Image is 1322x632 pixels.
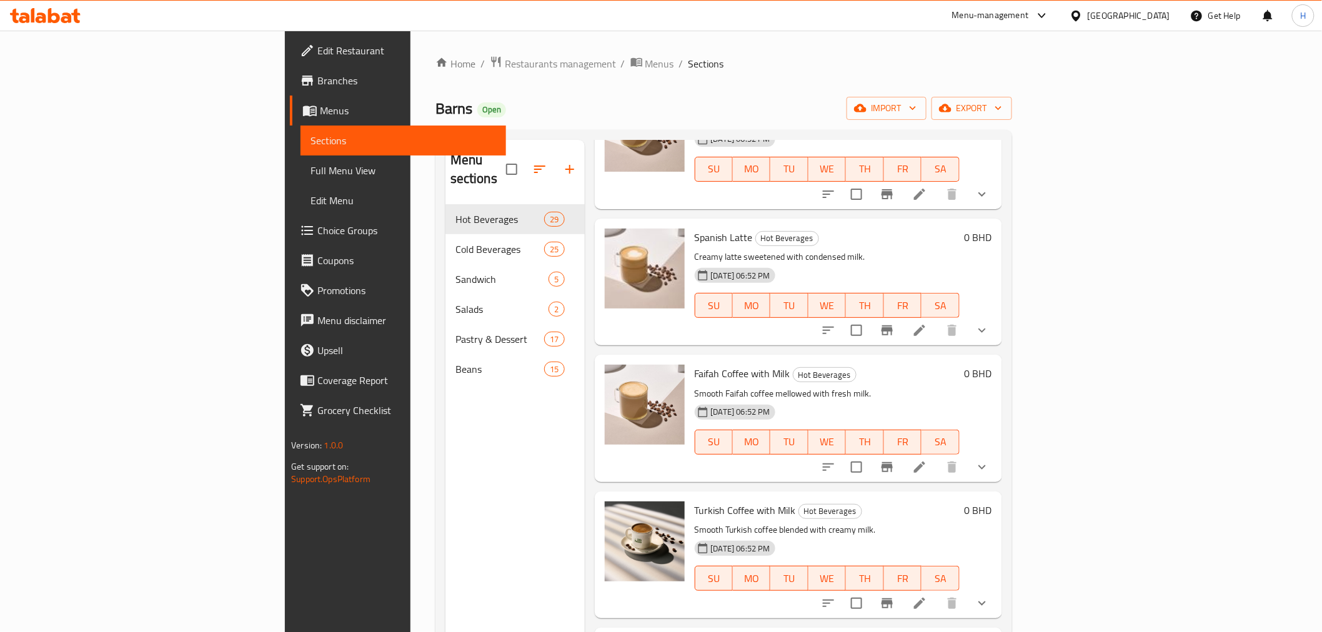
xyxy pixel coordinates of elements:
[872,315,902,345] button: Branch-specific-item
[549,274,564,285] span: 5
[290,245,505,275] a: Coupons
[445,354,585,384] div: Beans15
[695,386,960,402] p: Smooth Faifah coffee mellowed with fresh milk.
[738,160,765,178] span: MO
[688,56,724,71] span: Sections
[889,570,917,588] span: FR
[843,181,870,207] span: Select to update
[695,249,960,265] p: Creamy latte sweetened with condensed milk.
[621,56,625,71] li: /
[851,297,878,315] span: TH
[889,433,917,451] span: FR
[927,160,954,178] span: SA
[679,56,683,71] li: /
[320,103,495,118] span: Menus
[445,204,585,234] div: Hot Beverages29
[912,323,927,338] a: Edit menu item
[311,163,495,178] span: Full Menu View
[706,543,775,555] span: [DATE] 06:52 PM
[843,317,870,343] span: Select to update
[290,305,505,335] a: Menu disclaimer
[937,179,967,209] button: delete
[884,157,922,182] button: FR
[1088,9,1170,22] div: [GEOGRAPHIC_DATA]
[317,403,495,418] span: Grocery Checklist
[544,332,564,347] div: items
[952,8,1029,23] div: Menu-management
[505,56,616,71] span: Restaurants management
[549,272,564,287] div: items
[290,365,505,395] a: Coverage Report
[738,570,765,588] span: MO
[775,160,803,178] span: TU
[808,293,846,318] button: WE
[770,157,808,182] button: TU
[290,36,505,66] a: Edit Restaurant
[317,313,495,328] span: Menu disclaimer
[706,406,775,418] span: [DATE] 06:52 PM
[808,157,846,182] button: WE
[775,570,803,588] span: TU
[706,270,775,282] span: [DATE] 06:52 PM
[872,179,902,209] button: Branch-specific-item
[937,315,967,345] button: delete
[967,452,997,482] button: show more
[922,430,959,455] button: SA
[942,101,1002,116] span: export
[847,97,927,120] button: import
[290,96,505,126] a: Menus
[912,187,927,202] a: Edit menu item
[549,304,564,315] span: 2
[324,437,344,453] span: 1.0.0
[545,244,564,255] span: 25
[435,56,1012,72] nav: breadcrumb
[695,501,796,520] span: Turkish Coffee with Milk
[799,504,862,518] span: Hot Beverages
[291,437,322,453] span: Version:
[851,433,878,451] span: TH
[317,43,495,58] span: Edit Restaurant
[813,315,843,345] button: sort-choices
[889,160,917,178] span: FR
[967,179,997,209] button: show more
[770,430,808,455] button: TU
[843,454,870,480] span: Select to update
[927,570,954,588] span: SA
[813,570,841,588] span: WE
[317,283,495,298] span: Promotions
[455,242,544,257] span: Cold Beverages
[813,452,843,482] button: sort-choices
[695,293,733,318] button: SU
[317,73,495,88] span: Branches
[932,97,1012,120] button: export
[695,364,790,383] span: Faifah Coffee with Milk
[445,264,585,294] div: Sandwich5
[311,193,495,208] span: Edit Menu
[605,501,685,581] img: Turkish Coffee with Milk
[738,297,765,315] span: MO
[872,588,902,618] button: Branch-specific-item
[872,452,902,482] button: Branch-specific-item
[545,363,564,375] span: 15
[813,179,843,209] button: sort-choices
[290,275,505,305] a: Promotions
[889,297,917,315] span: FR
[549,302,564,317] div: items
[813,297,841,315] span: WE
[912,596,927,611] a: Edit menu item
[975,323,990,338] svg: Show Choices
[455,272,549,287] span: Sandwich
[912,460,927,475] a: Edit menu item
[738,433,765,451] span: MO
[922,157,959,182] button: SA
[630,56,674,72] a: Menus
[290,395,505,425] a: Grocery Checklist
[793,368,856,382] span: Hot Beverages
[700,160,728,178] span: SU
[695,430,733,455] button: SU
[851,570,878,588] span: TH
[813,433,841,451] span: WE
[290,66,505,96] a: Branches
[733,293,770,318] button: MO
[700,433,728,451] span: SU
